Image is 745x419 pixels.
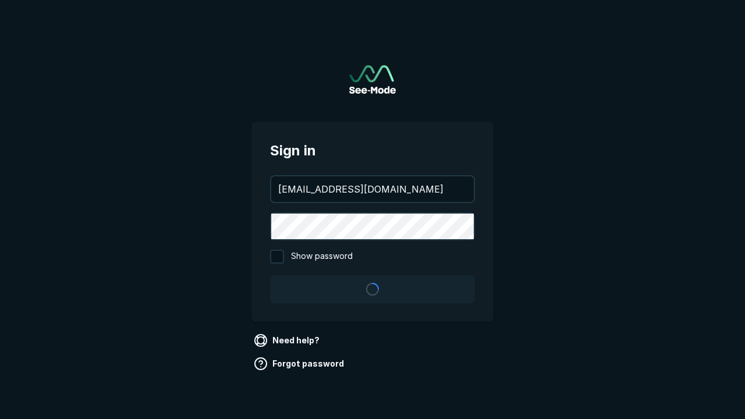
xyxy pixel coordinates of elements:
a: Go to sign in [349,65,396,94]
span: Sign in [270,140,475,161]
input: your@email.com [271,176,474,202]
a: Need help? [251,331,324,350]
a: Forgot password [251,354,349,373]
span: Show password [291,250,353,264]
img: See-Mode Logo [349,65,396,94]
